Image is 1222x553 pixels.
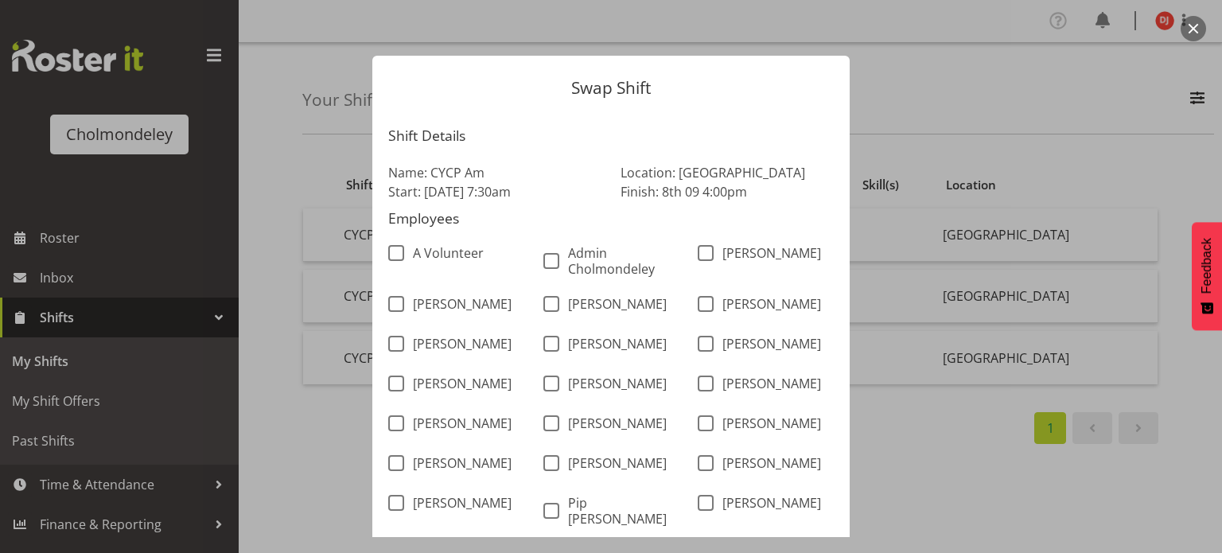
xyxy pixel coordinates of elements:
span: [PERSON_NAME] [559,455,667,471]
span: [PERSON_NAME] [714,245,821,261]
span: Pip [PERSON_NAME] [559,495,673,527]
h5: Shift Details [388,128,834,144]
span: [PERSON_NAME] [714,376,821,391]
span: [PERSON_NAME] [404,376,512,391]
h5: Employees [388,211,834,227]
span: [PERSON_NAME] [714,455,821,471]
span: Admin Cholmondeley [559,245,673,277]
span: [PERSON_NAME] [404,495,512,511]
span: [PERSON_NAME] [559,376,667,391]
span: [PERSON_NAME] [559,336,667,352]
span: [PERSON_NAME] [714,336,821,352]
span: A Volunteer [404,245,484,261]
p: Swap Shift [388,80,834,96]
span: [PERSON_NAME] [714,495,821,511]
div: Location: [GEOGRAPHIC_DATA] Finish: 8th 09 4:00pm [611,154,843,211]
span: [PERSON_NAME] [559,296,667,312]
span: [PERSON_NAME] [404,336,512,352]
div: Name: CYCP Am Start: [DATE] 7:30am [379,154,611,211]
button: Feedback - Show survey [1192,222,1222,330]
span: [PERSON_NAME] [404,296,512,312]
span: [PERSON_NAME] [714,415,821,431]
span: [PERSON_NAME] [714,296,821,312]
span: [PERSON_NAME] [404,415,512,431]
span: Feedback [1200,238,1214,294]
span: [PERSON_NAME] [404,455,512,471]
span: [PERSON_NAME] [559,415,667,431]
